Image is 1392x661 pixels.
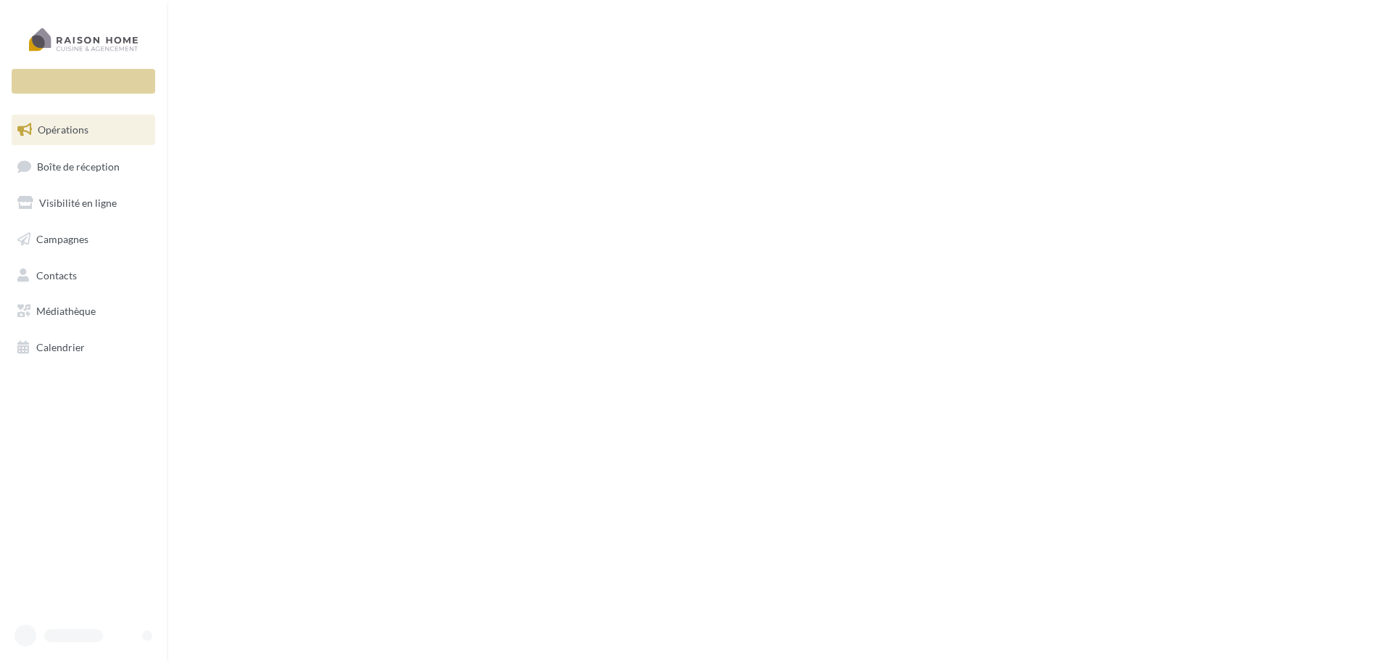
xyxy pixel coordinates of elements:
span: Calendrier [36,341,85,353]
span: Campagnes [36,233,88,245]
div: Nouvelle campagne [12,69,155,94]
a: Campagnes [9,224,158,255]
span: Médiathèque [36,305,96,317]
a: Boîte de réception [9,151,158,182]
span: Opérations [38,123,88,136]
span: Contacts [36,268,77,281]
span: Boîte de réception [37,160,120,172]
a: Contacts [9,260,158,291]
span: Visibilité en ligne [39,197,117,209]
a: Médiathèque [9,296,158,327]
a: Opérations [9,115,158,145]
a: Calendrier [9,332,158,363]
a: Visibilité en ligne [9,188,158,218]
